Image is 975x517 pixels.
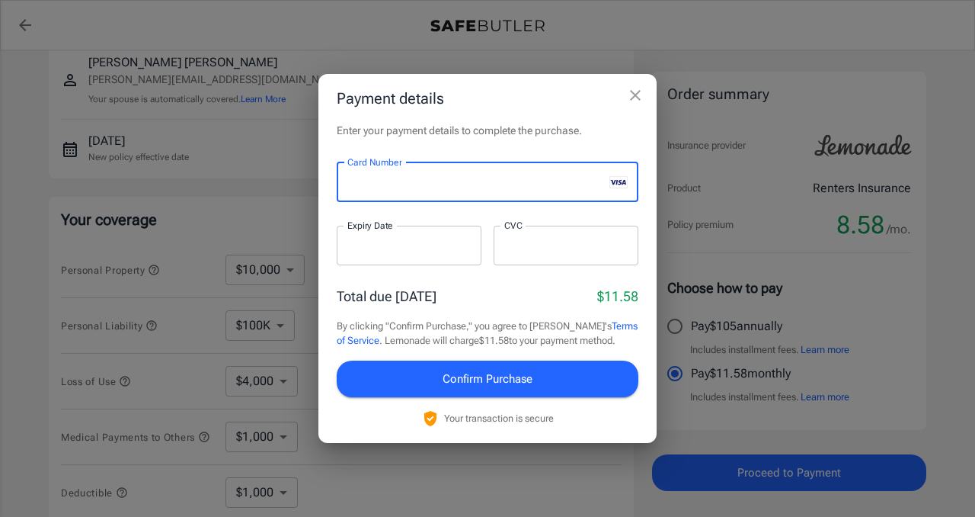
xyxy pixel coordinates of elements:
[347,238,471,252] iframe: Secure expiration date input frame
[337,123,638,138] p: Enter your payment details to complete the purchase.
[337,361,638,397] button: Confirm Purchase
[337,319,638,348] p: By clicking "Confirm Purchase," you agree to [PERSON_NAME]'s . Lemonade will charge $11.58 to you...
[597,286,638,307] p: $11.58
[443,369,532,389] span: Confirm Purchase
[620,80,651,111] button: close
[347,175,603,189] iframe: Secure card number input frame
[337,286,436,307] p: Total due [DATE]
[444,411,554,425] p: Your transaction is secure
[504,238,628,252] iframe: Secure CVC input frame
[609,176,628,188] svg: visa
[318,74,657,123] h2: Payment details
[347,219,393,232] label: Expiry Date
[504,219,523,232] label: CVC
[347,156,401,169] label: Card Number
